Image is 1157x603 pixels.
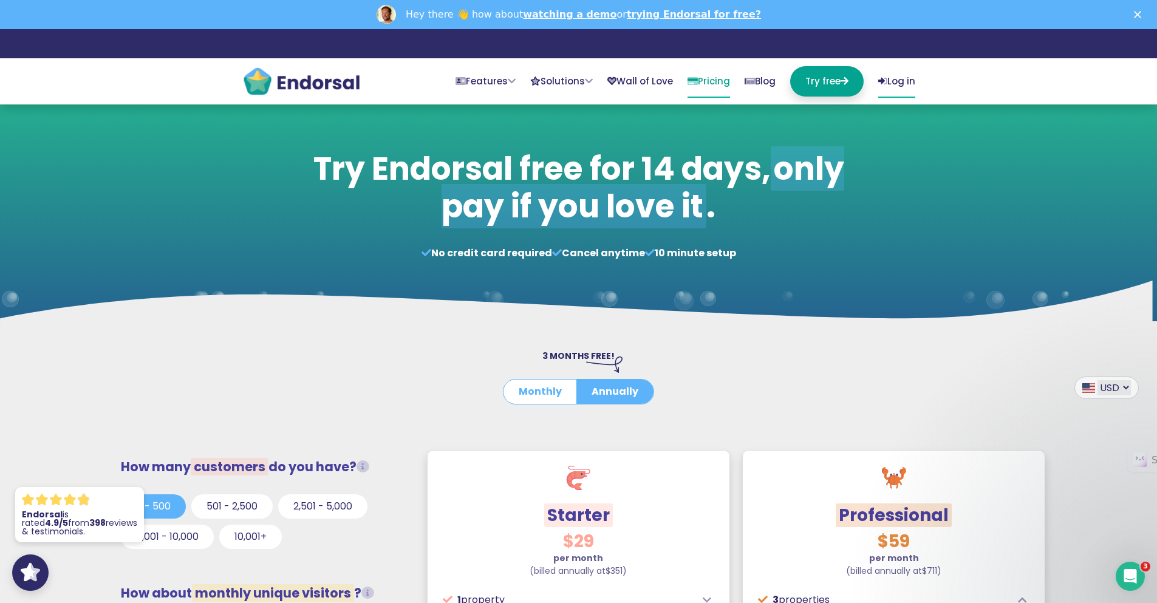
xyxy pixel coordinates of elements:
span: 3 MONTHS FREE! [542,350,615,362]
button: 5,001 - 10,000 [121,525,214,549]
img: Profile image for Dean [377,5,396,24]
span: (billed annually at ) [846,565,941,577]
img: tab_domain_overview_orange.svg [33,70,43,80]
div: How to set up testimonial tags [25,315,203,327]
iframe: Intercom live chat [1116,562,1145,591]
a: Wall of Love [607,66,673,97]
img: shrimp.svg [566,466,590,490]
img: tab_keywords_by_traffic_grey.svg [121,70,131,80]
div: Set up FOMO Popups [18,252,225,274]
button: 0 - 500 [121,494,186,519]
div: How to set up testimonial tags [18,310,225,332]
div: Domain Overview [46,72,109,80]
a: Pricing [688,66,730,98]
div: Close [209,19,231,41]
span: monthly unique visitors [192,584,354,602]
img: website_grey.svg [19,32,29,41]
img: logo_orange.svg [19,19,29,29]
span: (billed annually at ) [530,565,627,577]
img: arrow-right-down.svg [586,356,623,372]
i: Unique visitors that view our social proof tools (widgets, FOMO popups or Wall of Love) on your w... [361,587,374,599]
button: 2,501 - 5,000 [278,494,367,519]
button: Help [162,379,243,428]
div: SMS Message Credits: Rest of the World — Tier 2 Countries [25,279,203,305]
button: 501 - 2,500 [191,494,273,519]
span: 3 [1141,562,1150,571]
img: endorsal-logo@2x.png [242,66,361,97]
a: watching a demo [523,9,616,20]
span: $59 [878,530,910,553]
div: Send us a messageWe'll be back online [DATE] [12,143,231,189]
div: Domain: [DOMAIN_NAME] [32,32,134,41]
p: is rated from reviews & testimonials. [22,510,137,536]
span: Help [193,409,212,418]
strong: 398 [89,517,106,529]
img: Profile image for Michael [165,19,189,44]
span: $351 [606,565,623,577]
h1: Try Endorsal free for 14 days, . [307,150,850,226]
div: Hey there 👋 how about or [406,9,761,21]
div: Keywords by Traffic [134,72,205,80]
span: Home [27,409,54,418]
span: Messages [101,409,143,418]
p: How can we help? [24,107,219,128]
button: Messages [81,379,162,428]
div: Set up FOMO Popups [25,257,203,270]
span: customers [191,458,268,475]
span: Search for help [25,206,98,219]
div: Close [1134,11,1146,18]
button: Annually [576,380,654,404]
h3: How many do you have? [121,459,406,474]
a: Log in [878,66,915,98]
h3: How about ? [121,585,406,601]
div: SMS Message Credits: Rest of the World — Tier 2 Countries [18,274,225,310]
strong: 4.9/5 [45,517,68,529]
a: Features [456,66,516,97]
img: crab.svg [882,466,906,490]
strong: per month [553,552,603,564]
span: $29 [563,530,594,553]
p: Hi there 👋 [24,86,219,107]
a: Blog [745,66,776,97]
p: No credit card required Cancel anytime 10 minute setup [307,246,850,261]
div: We'll be back online [DATE] [25,166,203,179]
button: 10,001+ [219,525,282,549]
strong: per month [869,552,919,564]
strong: Endorsal [22,508,63,520]
a: Solutions [530,66,593,97]
a: trying Endorsal for free? [627,9,761,20]
i: Total customers from whom you request testimonials/reviews. [357,460,369,473]
button: Monthly [503,380,577,404]
img: logo [24,23,100,43]
span: Starter [544,503,613,527]
div: v 4.0.25 [34,19,60,29]
div: How do I set up white labeling? [25,234,203,247]
div: How do I set up white labeling? [18,230,225,252]
button: Search for help [18,200,225,225]
div: Send us a message [25,153,203,166]
span: $711 [922,565,937,577]
a: Try free [790,66,864,97]
span: only pay if you love it [442,146,844,228]
span: Professional [836,503,952,527]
